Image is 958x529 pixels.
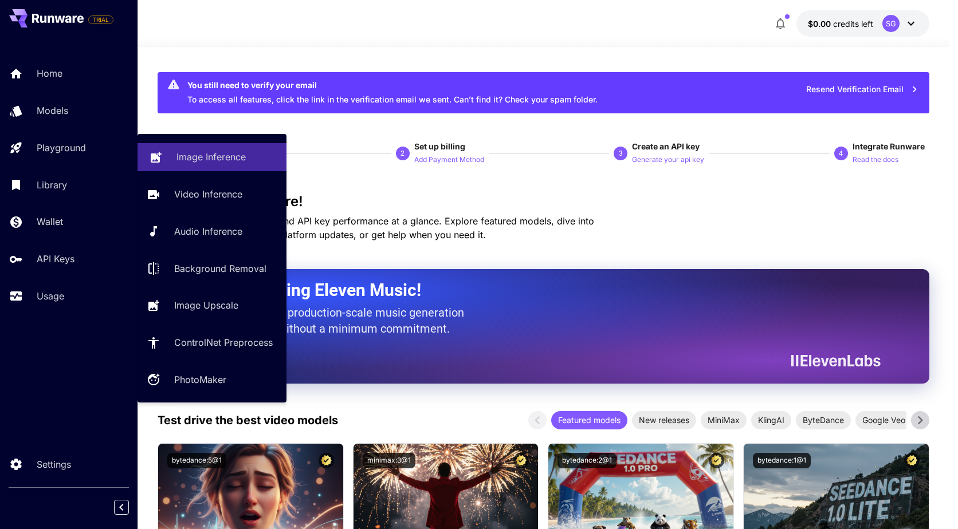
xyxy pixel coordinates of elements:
a: Image Upscale [138,291,286,319]
span: Check out your usage stats and API key performance at a glance. Explore featured models, dive int... [158,215,594,240]
span: ByteDance [796,414,851,426]
button: bytedance:2@1 [557,453,617,468]
span: Add your payment card to enable full platform functionality. [88,13,113,26]
button: Resend Verification Email [800,78,925,101]
p: The only way to get production-scale music generation from Eleven Labs without a minimum commitment. [186,305,473,337]
p: Video Inference [174,187,242,201]
p: Read the docs [853,155,898,165]
span: credits left [833,19,873,29]
span: KlingAI [751,414,791,426]
button: $0.00 [796,10,929,37]
button: Collapse sidebar [114,500,129,515]
button: bytedance:5@1 [167,453,226,468]
a: PhotoMaker [138,366,286,394]
p: Image Upscale [174,298,238,312]
p: Playground [37,141,86,155]
a: Background Removal [138,254,286,282]
a: ControlNet Preprocess [138,329,286,357]
p: API Keys [37,252,74,266]
span: Featured models [551,414,627,426]
p: Home [37,66,62,80]
button: bytedance:1@1 [753,453,811,468]
p: 3 [619,148,623,159]
p: 4 [839,148,843,159]
div: SG [882,15,900,32]
a: Image Inference [138,143,286,171]
div: To access all features, click the link in the verification email we sent. Can’t find it? Check yo... [187,76,598,110]
p: Generate your api key [632,155,704,165]
button: Certified Model – Vetted for best performance and includes a commercial license. [709,453,724,468]
p: Image Inference [176,150,246,164]
h3: Welcome to Runware! [158,194,929,210]
span: Create an API key [632,141,700,151]
button: minimax:3@1 [363,453,415,468]
p: Settings [37,457,71,471]
span: New releases [632,414,696,426]
p: Library [37,178,67,192]
span: $0.00 [808,19,833,29]
span: TRIAL [89,15,113,24]
button: Certified Model – Vetted for best performance and includes a commercial license. [904,453,920,468]
span: Google Veo [855,414,912,426]
a: Audio Inference [138,218,286,246]
span: MiniMax [701,414,747,426]
h2: Now Supporting Eleven Music! [186,279,871,301]
p: Usage [37,289,64,303]
p: 2 [401,148,405,159]
span: Set up billing [414,141,465,151]
div: You still need to verify your email [187,79,598,91]
p: Wallet [37,215,63,228]
p: PhotoMaker [174,373,226,386]
button: Certified Model – Vetted for best performance and includes a commercial license. [513,453,529,468]
p: Models [37,104,68,117]
button: Certified Model – Vetted for best performance and includes a commercial license. [319,453,334,468]
p: ControlNet Preprocess [174,335,273,349]
p: Audio Inference [174,224,242,238]
p: Add Payment Method [414,155,484,165]
p: Test drive the best video models [158,412,338,429]
p: Background Removal [174,262,266,275]
div: $0.00 [808,18,873,30]
div: Collapse sidebar [123,497,138,518]
span: Integrate Runware [853,141,925,151]
a: Video Inference [138,180,286,208]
